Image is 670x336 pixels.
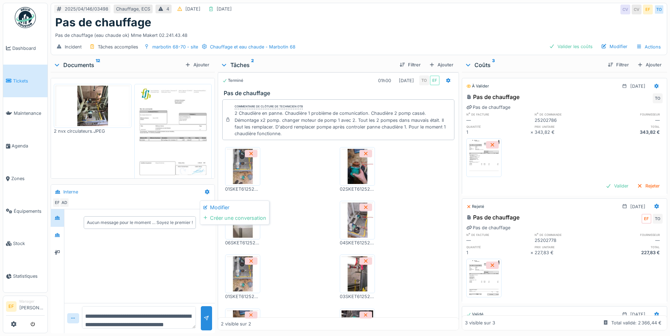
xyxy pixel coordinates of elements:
span: Maintenance [14,110,45,117]
h6: quantité [466,245,530,249]
div: — [466,237,530,244]
div: Interne [63,189,78,195]
img: faimrjswzelnw22k8ntw63g2s1cr [227,256,259,291]
div: Ajouter [182,60,212,70]
div: Ajouter [634,60,664,70]
h6: n° de facture [466,232,530,237]
span: Agenda [12,143,45,149]
div: 1 [466,249,530,256]
span: Dashboard [12,45,45,52]
div: Documents [53,61,182,69]
div: × [530,249,535,256]
img: 6rfqhwh94lqr2ub8scnf6j180v2v [342,149,373,184]
div: Tâches [221,61,394,69]
div: 06SKET6125202786RESDD24042025_1124.JPEG [225,239,260,246]
div: marbotin 68-70 - site [152,44,198,50]
div: Filtrer [605,60,632,70]
div: EF [52,198,62,207]
h6: n° de facture [466,112,530,117]
span: Équipements [14,208,45,215]
div: CV [632,5,642,14]
div: 4 [166,6,169,12]
div: TO [653,93,663,103]
div: TO [419,75,429,85]
div: Pas de chauffage [466,213,519,222]
div: Pas de chauffage [466,104,510,111]
div: — [599,237,663,244]
h6: fournisseur [599,232,663,237]
h6: total [599,245,663,249]
div: Commentaire de clôture de Technicien Otb [235,104,303,109]
img: Badge_color-CXgf-gQk.svg [15,7,36,28]
span: Tickets [13,78,45,84]
div: [DATE] [185,6,200,12]
span: Zones [11,175,45,182]
div: 343,82 € [599,129,663,136]
div: EF [642,214,651,224]
div: Validé [466,311,484,317]
div: — [466,117,530,124]
div: Pas de chauffage (eau chaude ok) Mme Makert 02.241.43.48 [55,29,663,39]
div: 01SKET6125202786RESDD24042025_1124 - kopie.JPEG [225,186,260,192]
h6: quantité [466,124,530,129]
div: TO [653,214,663,224]
h6: prix unitaire [535,124,599,129]
div: Chauffage, ECS [116,6,150,12]
div: Rejeté [466,204,484,210]
div: Modifier [202,202,267,213]
div: Rejeter [634,181,663,191]
div: [DATE] [630,203,645,210]
div: AD [59,198,69,207]
div: Pas de chauffage [466,93,519,101]
div: Incident [65,44,82,50]
div: TO [654,5,664,14]
img: ugq3sths0ejok2zu2of8cshndd68 [342,203,373,238]
div: 04SKET6125202786RESDD24042025_1124 - kopie.JPEG [340,239,375,246]
div: Actions [633,42,664,52]
div: 2 nvx circulateurs.JPEG [54,128,132,134]
span: Stock [13,240,45,247]
img: 1e48r2j7g9y088n7jnbawubmoi8e [227,149,259,184]
h3: Pas de chauffage [224,90,455,97]
div: 02SKET6125202786RESDD24042025_1124 - kopie.JPEG [340,186,375,192]
div: Terminé [222,78,243,84]
div: [DATE] [399,77,414,84]
div: 3 visible sur 3 [465,319,495,326]
img: o8jl2quczgl1rkwoq2c3azaoltlu [56,86,130,126]
div: 25202786 [535,117,599,124]
div: Coûts [465,61,602,69]
div: Filtrer [397,60,423,70]
span: Statistiques [13,273,45,279]
div: Pas de chauffage [466,224,510,231]
div: 01SKET6125202786RESDD24042025_1124.JPEG [225,293,260,300]
div: Modifier [598,42,630,51]
h6: total [599,124,663,129]
div: À valider [466,83,489,89]
div: CV [620,5,630,14]
div: — [599,117,663,124]
div: Chauffage et eau chaude - Marbotin 68 [210,44,295,50]
div: 2025/04/146/03498 [65,6,108,12]
div: 25202778 [535,237,599,244]
h6: prix unitaire [535,245,599,249]
div: 2 visible sur 2 [221,321,251,327]
div: 03SKET6125202786RESDD24042025_1124.JPEG [340,293,375,300]
h6: n° de commande [535,112,599,117]
div: 2 Chaudière en panne. Chaudière 1 problème de comunication. Chaudière 2 pomp cassé. Démontage x2 ... [235,110,451,137]
div: [DATE] [630,311,645,318]
div: [DATE] [217,6,232,12]
div: Ajouter [426,60,456,70]
li: EF [6,301,17,312]
div: Créer une conversation [202,213,267,223]
div: Total validé: 2 366,44 € [611,319,662,326]
img: me6ixo7wxds17wrdy044srjrxomz [468,140,500,175]
h6: fournisseur [599,112,663,117]
div: Valider [603,181,631,191]
h6: n° de commande [535,232,599,237]
div: Tâches accomplies [98,44,138,50]
div: Aucun message pour le moment … Soyez le premier ! [87,219,193,226]
h1: Pas de chauffage [55,16,151,29]
div: 01h00 [378,77,391,84]
img: py34d7w8jsv2pgcevnerhqwx1hqs [136,86,210,190]
div: 1 [466,129,530,136]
